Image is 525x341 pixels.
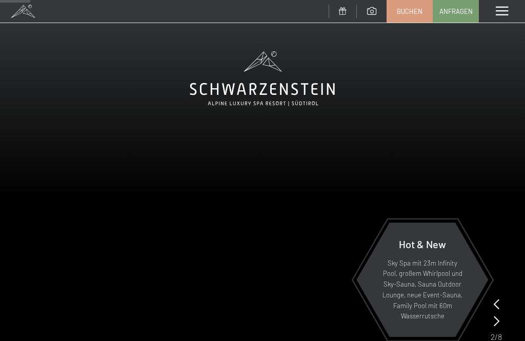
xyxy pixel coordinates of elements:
a: Buchen [387,1,432,22]
p: Sky Spa mit 23m Infinity Pool, großem Whirlpool und Sky-Sauna, Sauna Outdoor Lounge, neue Event-S... [381,258,463,322]
span: Buchen [397,7,422,16]
span: Anfragen [439,7,473,16]
a: Hot & New Sky Spa mit 23m Infinity Pool, großem Whirlpool und Sky-Sauna, Sauna Outdoor Lounge, ne... [356,222,489,337]
a: Anfragen [433,1,478,22]
span: Hot & New [399,238,446,250]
